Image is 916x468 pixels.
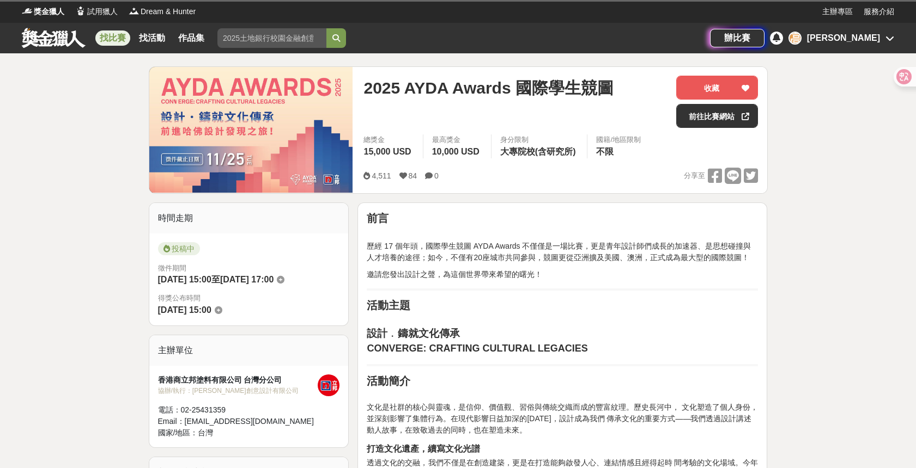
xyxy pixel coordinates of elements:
span: [DATE] 17:00 [220,275,274,284]
button: 收藏 [676,76,758,100]
span: 10,000 USD [432,147,480,156]
a: Logo試用獵人 [75,6,118,17]
div: 高 [788,32,802,45]
div: 電話： 02-25431359 [158,404,318,416]
strong: 活動簡介 [367,375,410,387]
strong: CONVERGE: CRAFTING CULTURAL LEGACIES [367,343,587,354]
a: 辦比賽 [710,29,765,47]
span: [DATE] 15:00 [158,305,211,315]
a: Logo獎金獵人 [22,6,64,17]
a: 找活動 [135,30,169,46]
strong: 打造文化遺產，續寫文化光譜 [367,444,480,453]
span: 至 [211,275,220,284]
div: 香港商立邦塗料有限公司 台灣分公司 [158,374,318,386]
a: 服務介紹 [864,6,894,17]
span: 邀請您發出設計之聲，為這個世界帶來希望的曙光！ [367,270,542,279]
span: 試用獵人 [87,6,118,17]
div: [PERSON_NAME] [807,32,880,45]
span: 大專院校(含研究所) [500,147,576,156]
div: 協辦/執行： [PERSON_NAME]創意設計有限公司 [158,386,318,396]
img: Logo [22,5,33,16]
span: 分享至 [684,168,705,184]
span: 4,511 [372,171,391,180]
span: 徵件期間 [158,264,186,272]
span: 84 [409,171,417,180]
span: 總獎金 [363,134,414,145]
span: 台灣 [198,428,213,437]
span: 投稿中 [158,242,200,255]
a: LogoDream & Hunter [129,6,196,17]
span: 獎金獵人 [34,6,64,17]
div: 時間走期 [149,203,349,233]
span: 0 [434,171,439,180]
strong: 前言 [367,212,389,224]
a: 找比賽 [95,30,130,46]
strong: 設計﹒鑄就文化傳承 [367,328,460,339]
span: 2025 AYDA Awards 國際學生競圖 [363,76,613,100]
span: 15,000 USD [363,147,411,156]
span: Dream & Hunter [141,6,196,17]
a: 作品集 [174,30,209,46]
span: 最高獎金 [432,134,482,145]
span: 國家/地區： [158,428,198,437]
a: 主辦專區 [822,6,853,17]
span: 不限 [596,147,614,156]
div: 國籍/地區限制 [596,134,641,145]
span: 得獎公布時間 [158,293,340,304]
strong: 活動主題 [367,299,410,311]
input: 2025土地銀行校園金融創意挑戰賽：從你出發 開啟智慧金融新頁 [217,28,326,48]
a: 前往比賽網站 [676,104,758,128]
div: Email： [EMAIL_ADDRESS][DOMAIN_NAME] [158,416,318,427]
img: Logo [75,5,86,16]
span: 文化是社群的核心與靈魂，是信仰、價值觀、習俗與傳統交織而成的豐富紋理。歷史長河中， 文化塑造了個人身份，並深刻影響了集體行為。在現代影響日益加深的[DATE]，設計成為我們 傳承文化的重要方式—... [367,403,758,434]
span: 歷經 17 個年頭，國際學生競圖 AYDA Awards 不僅僅是一場比賽，更是青年設計師們成長的加速器、是思想碰撞與人才培養的途徑；如今，不僅有20座城市共同參與，競圖更從亞洲擴及美國、澳洲，... [367,242,751,262]
div: 身分限制 [500,134,579,145]
span: [DATE] 15:00 [158,275,211,284]
img: Cover Image [149,67,353,193]
div: 主辦單位 [149,335,349,366]
img: Logo [129,5,139,16]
